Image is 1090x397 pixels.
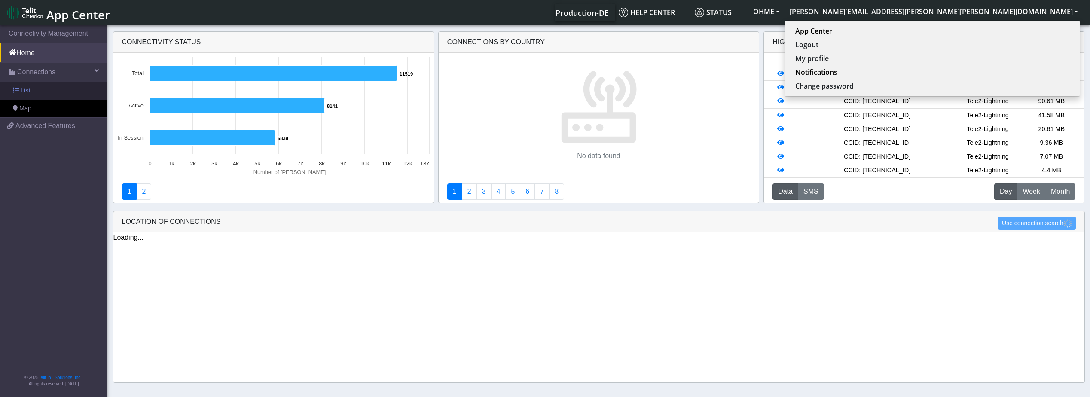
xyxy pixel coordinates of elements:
[998,217,1075,230] button: Use connection search
[695,8,732,17] span: Status
[131,70,143,76] text: Total
[1000,186,1012,197] span: Day
[555,4,608,21] a: Your current platform instance
[1020,152,1083,162] div: 7.07 MB
[1051,186,1070,197] span: Month
[360,160,369,167] text: 10k
[797,152,956,162] div: ICCID: [TECHNICAL_ID]
[748,4,785,19] button: OHME
[619,8,675,17] span: Help center
[956,166,1020,175] div: Tele2-Lightning
[447,183,750,200] nav: Summary paging
[797,166,956,175] div: ICCID: [TECHNICAL_ID]
[1020,125,1083,134] div: 20.61 MB
[46,7,110,23] span: App Center
[122,183,425,200] nav: Summary paging
[128,102,144,109] text: Active
[1020,97,1083,106] div: 90.61 MB
[956,138,1020,148] div: Tele2-Lightning
[797,138,956,148] div: ICCID: [TECHNICAL_ID]
[534,183,550,200] a: Zero Session
[1063,219,1072,228] img: loading
[278,136,288,141] text: 5839
[797,125,956,134] div: ICCID: [TECHNICAL_ID]
[520,183,535,200] a: 14 Days Trend
[491,183,506,200] a: Connections By Carrier
[7,6,43,20] img: logo-telit-cinterion-gw-new.png
[403,160,412,167] text: 12k
[549,183,564,200] a: Not Connected for 30 days
[772,183,798,200] button: Data
[113,232,1084,243] div: Loading...
[297,160,303,167] text: 7k
[148,160,151,167] text: 0
[233,160,239,167] text: 4k
[211,160,217,167] text: 3k
[797,97,956,106] div: ICCID: [TECHNICAL_ID]
[785,79,1080,93] button: Change password
[619,8,628,17] img: knowledge.svg
[560,67,637,144] img: devices.svg
[615,4,691,21] a: Help center
[253,169,326,175] text: Number of [PERSON_NAME]
[122,183,137,200] a: Connectivity status
[168,160,174,167] text: 1k
[17,67,55,77] span: Connections
[382,160,391,167] text: 11k
[556,8,609,18] span: Production-DE
[39,375,82,380] a: Telit IoT Solutions, Inc.
[1045,183,1075,200] button: Month
[795,26,1069,36] a: App Center
[254,160,260,167] text: 5k
[19,104,31,113] span: Map
[113,32,434,53] div: Connectivity status
[462,183,477,200] a: Carrier
[994,183,1017,200] button: Day
[400,71,413,76] text: 11519
[190,160,196,167] text: 2k
[1017,183,1046,200] button: Week
[797,111,956,120] div: ICCID: [TECHNICAL_ID]
[785,38,1080,52] button: Logout
[319,160,325,167] text: 8k
[785,52,1080,65] button: My profile
[956,97,1020,106] div: Tele2-Lightning
[1020,138,1083,148] div: 9.36 MB
[798,183,824,200] button: SMS
[695,8,704,17] img: status.svg
[118,134,144,141] text: In Session
[1020,111,1083,120] div: 41.58 MB
[772,37,826,47] div: High Runners
[956,152,1020,162] div: Tele2-Lightning
[327,104,338,109] text: 8141
[1023,186,1040,197] span: Week
[505,183,520,200] a: Usage by Carrier
[577,151,620,161] p: No data found
[785,4,1083,19] button: [PERSON_NAME][EMAIL_ADDRESS][PERSON_NAME][PERSON_NAME][DOMAIN_NAME]
[785,65,1080,79] button: Notifications
[1020,166,1083,175] div: 4.4 MB
[956,125,1020,134] div: Tele2-Lightning
[7,3,109,22] a: App Center
[956,111,1020,120] div: Tele2-Lightning
[439,32,759,53] div: Connections By Country
[113,211,1084,232] div: LOCATION OF CONNECTIONS
[21,86,30,95] span: List
[340,160,346,167] text: 9k
[476,183,492,200] a: Usage per Country
[276,160,282,167] text: 6k
[795,67,1069,77] a: Notifications
[785,24,1080,38] button: App Center
[15,121,75,131] span: Advanced Features
[136,183,151,200] a: Deployment status
[447,183,462,200] a: Connections By Country
[691,4,748,21] a: Status
[420,160,429,167] text: 13k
